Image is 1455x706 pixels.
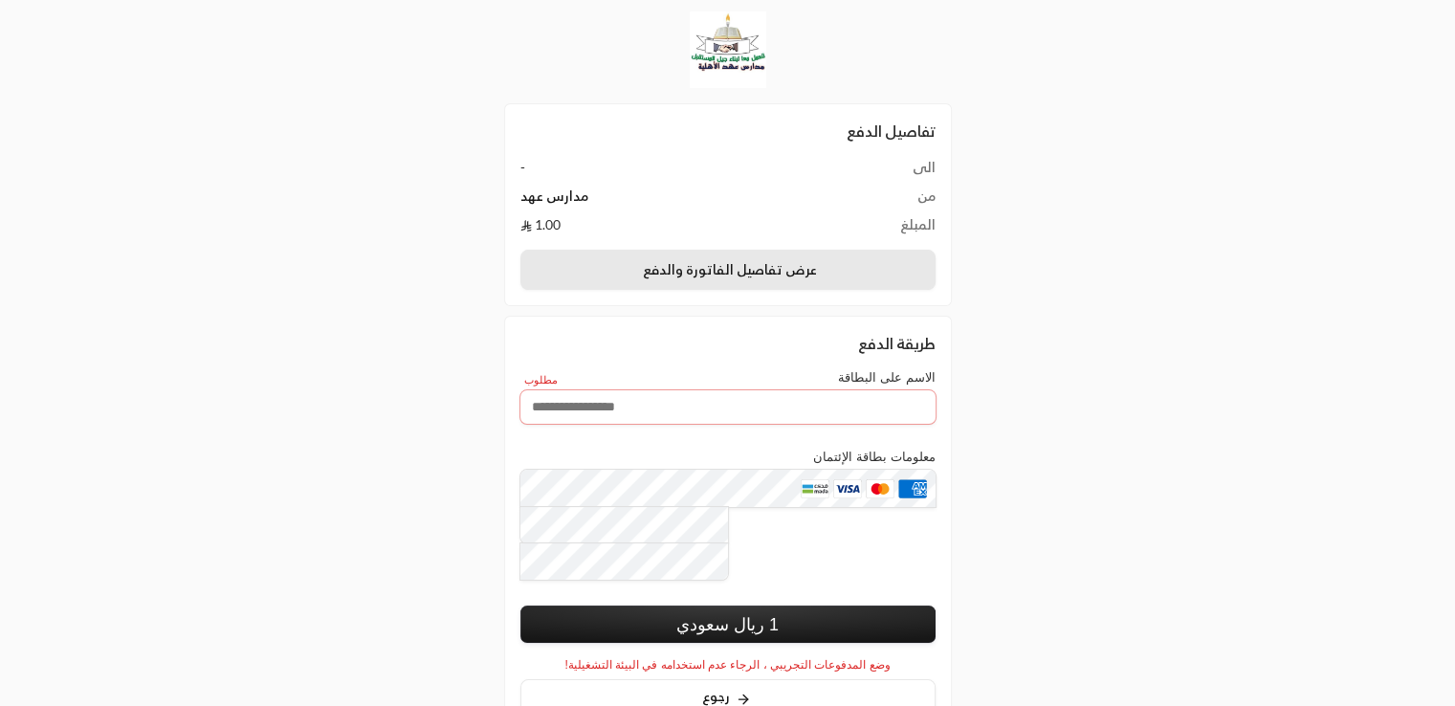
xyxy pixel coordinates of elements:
label: معلومات بطاقة الإئتمان [813,450,935,464]
h2: تفاصيل الدفع [520,120,936,143]
td: 1.00 [520,215,793,234]
td: الى [793,158,936,187]
div: طريقة الدفع [520,332,936,355]
td: المبلغ [793,215,936,234]
label: الاسم على البطاقة [838,370,935,385]
span: رجوع [702,688,730,704]
button: عرض تفاصيل الفاتورة والدفع [520,250,936,290]
span: مطلوب [524,374,558,388]
img: Company Logo [690,11,766,88]
td: مدارس عهد [520,187,793,215]
td: - [520,158,793,187]
span: وضع المدفوعات التجريبي ، الرجاء عدم استخدامه في البيئة التشغيلية! [564,658,890,672]
td: من [793,187,936,215]
button: 1 ريال سعودي [520,606,936,643]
